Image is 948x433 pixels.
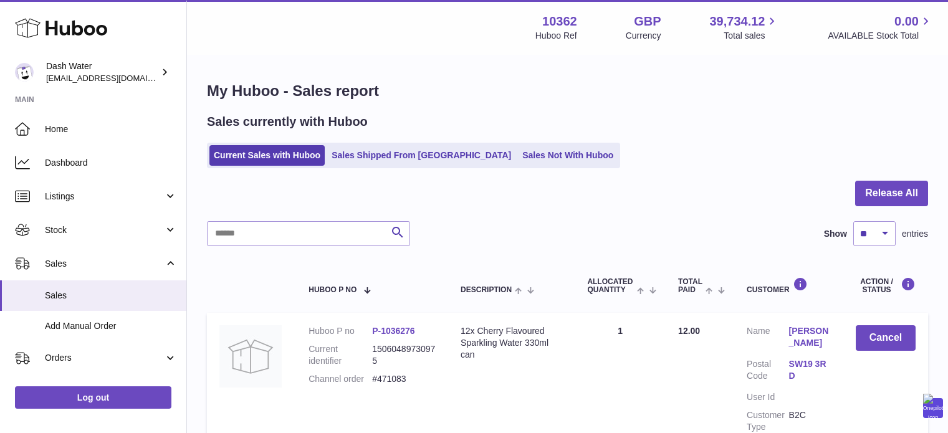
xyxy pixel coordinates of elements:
[219,325,282,388] img: no-photo.jpg
[309,286,357,294] span: Huboo P no
[45,290,177,302] span: Sales
[461,286,512,294] span: Description
[828,13,933,42] a: 0.00 AVAILABLE Stock Total
[45,123,177,135] span: Home
[824,228,847,240] label: Show
[46,73,183,83] span: [EMAIL_ADDRESS][DOMAIN_NAME]
[724,30,779,42] span: Total sales
[747,277,831,294] div: Customer
[327,145,515,166] a: Sales Shipped From [GEOGRAPHIC_DATA]
[678,326,700,336] span: 12.00
[207,113,368,130] h2: Sales currently with Huboo
[461,325,562,361] div: 12x Cherry Flavoured Sparkling Water 330ml can
[747,325,788,352] dt: Name
[587,278,633,294] span: ALLOCATED Quantity
[542,13,577,30] strong: 10362
[372,373,436,385] dd: #471083
[45,157,177,169] span: Dashboard
[309,343,372,367] dt: Current identifier
[828,30,933,42] span: AVAILABLE Stock Total
[309,325,372,337] dt: Huboo P no
[46,60,158,84] div: Dash Water
[309,373,372,385] dt: Channel order
[789,409,831,433] dd: B2C
[535,30,577,42] div: Huboo Ref
[747,358,788,385] dt: Postal Code
[45,320,177,332] span: Add Manual Order
[45,352,164,364] span: Orders
[372,343,436,367] dd: 15060489730975
[902,228,928,240] span: entries
[518,145,618,166] a: Sales Not With Huboo
[855,181,928,206] button: Release All
[678,278,702,294] span: Total paid
[45,224,164,236] span: Stock
[372,326,415,336] a: P-1036276
[789,358,831,382] a: SW19 3RD
[709,13,779,42] a: 39,734.12 Total sales
[709,13,765,30] span: 39,734.12
[634,13,661,30] strong: GBP
[856,277,916,294] div: Action / Status
[894,13,919,30] span: 0.00
[626,30,661,42] div: Currency
[856,325,916,351] button: Cancel
[207,81,928,101] h1: My Huboo - Sales report
[15,386,171,409] a: Log out
[45,258,164,270] span: Sales
[209,145,325,166] a: Current Sales with Huboo
[15,63,34,82] img: bea@dash-water.com
[747,391,788,403] dt: User Id
[45,191,164,202] span: Listings
[747,409,788,433] dt: Customer Type
[789,325,831,349] a: [PERSON_NAME]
